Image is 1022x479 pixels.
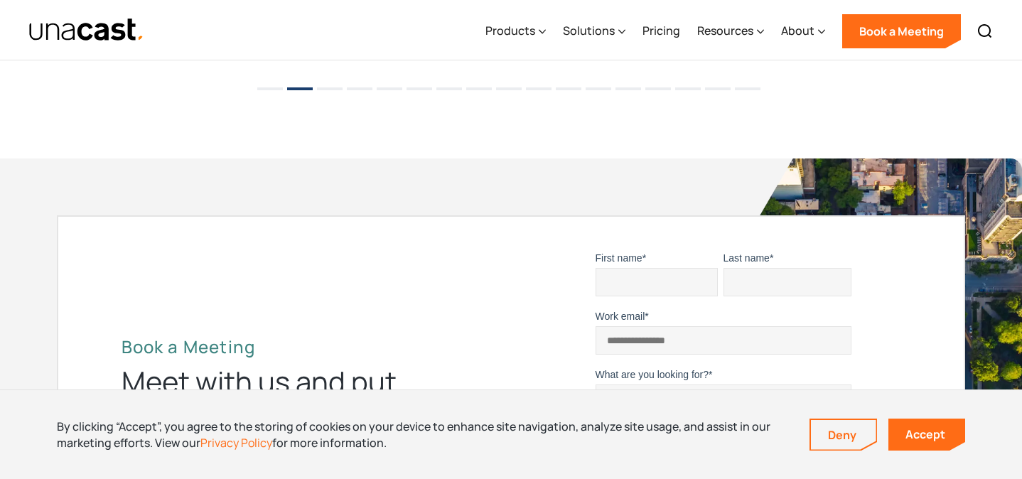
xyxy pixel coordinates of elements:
button: 13 of 6 [615,87,641,90]
div: Solutions [563,22,615,39]
a: Privacy Policy [200,435,272,451]
div: Meet with us and put Unacast’s data to the test. [122,363,491,437]
button: 1 of 6 [257,87,283,90]
a: Pricing [642,2,680,60]
h2: Book a Meeting [122,336,491,357]
a: Accept [888,419,965,451]
span: What are you looking for? [596,369,709,380]
button: 4 of 6 [347,87,372,90]
div: Products [485,22,535,39]
a: Deny [811,420,876,450]
button: 9 of 6 [496,87,522,90]
div: Resources [697,22,753,39]
div: About [781,2,825,60]
button: 17 of 6 [735,87,760,90]
div: About [781,22,814,39]
div: By clicking “Accept”, you agree to the storing of cookies on your device to enhance site navigati... [57,419,788,451]
div: Solutions [563,2,625,60]
button: 3 of 6 [317,87,343,90]
button: 2 of 6 [287,87,313,90]
span: Last name [724,252,770,264]
button: 11 of 6 [556,87,581,90]
a: home [28,18,144,43]
span: Work email [596,311,645,322]
span: First name [596,252,642,264]
button: 5 of 6 [377,87,402,90]
img: Search icon [977,23,994,40]
button: 12 of 6 [586,87,611,90]
button: 16 of 6 [705,87,731,90]
button: 10 of 6 [526,87,552,90]
div: Resources [697,2,764,60]
button: 14 of 6 [645,87,671,90]
button: 7 of 6 [436,87,462,90]
button: 15 of 6 [675,87,701,90]
img: Unacast text logo [28,18,144,43]
a: Book a Meeting [842,14,961,48]
div: Products [485,2,546,60]
button: 8 of 6 [466,87,492,90]
button: 6 of 6 [407,87,432,90]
